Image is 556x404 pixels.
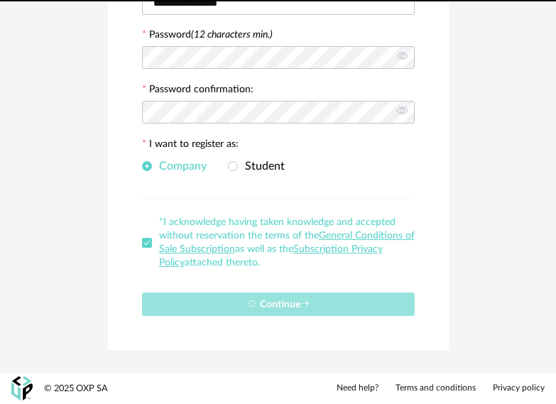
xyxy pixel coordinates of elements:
[159,231,415,254] a: General Conditions of Sale Subscription
[191,30,273,40] i: (12 characters min.)
[396,383,476,394] a: Terms and conditions
[11,376,33,401] img: OXP
[159,244,383,268] a: Subscription Privacy Policy
[44,383,108,395] div: © 2025 OXP SA
[238,160,285,172] span: Student
[152,160,207,172] span: Company
[337,383,378,394] a: Need help?
[493,383,545,394] a: Privacy policy
[159,217,415,268] span: *I acknowledge having taken knowledge and accepted without reservation the terms of the as well a...
[142,139,239,152] label: I want to register as:
[142,84,254,97] label: Password confirmation:
[149,30,273,40] label: Password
